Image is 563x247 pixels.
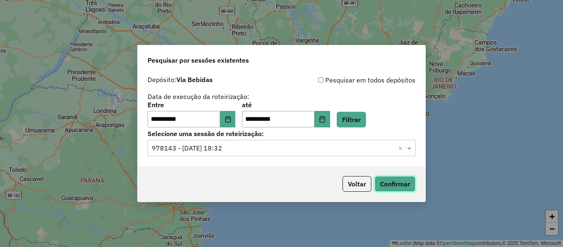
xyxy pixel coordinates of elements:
button: Choose Date [220,111,236,127]
label: Selecione uma sessão de roteirização: [148,129,415,139]
span: Clear all [398,143,405,153]
label: Depósito: [148,75,213,85]
button: Confirmar [375,176,415,192]
button: Choose Date [314,111,330,127]
label: até [242,100,330,110]
label: Entre [148,100,235,110]
button: Filtrar [337,112,366,127]
button: Voltar [342,176,371,192]
div: Pesquisar em todos depósitos [281,75,415,85]
span: Pesquisar por sessões existentes [148,55,249,65]
strong: Via Bebidas [176,75,213,84]
label: Data de execução da roteirização: [148,92,249,101]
